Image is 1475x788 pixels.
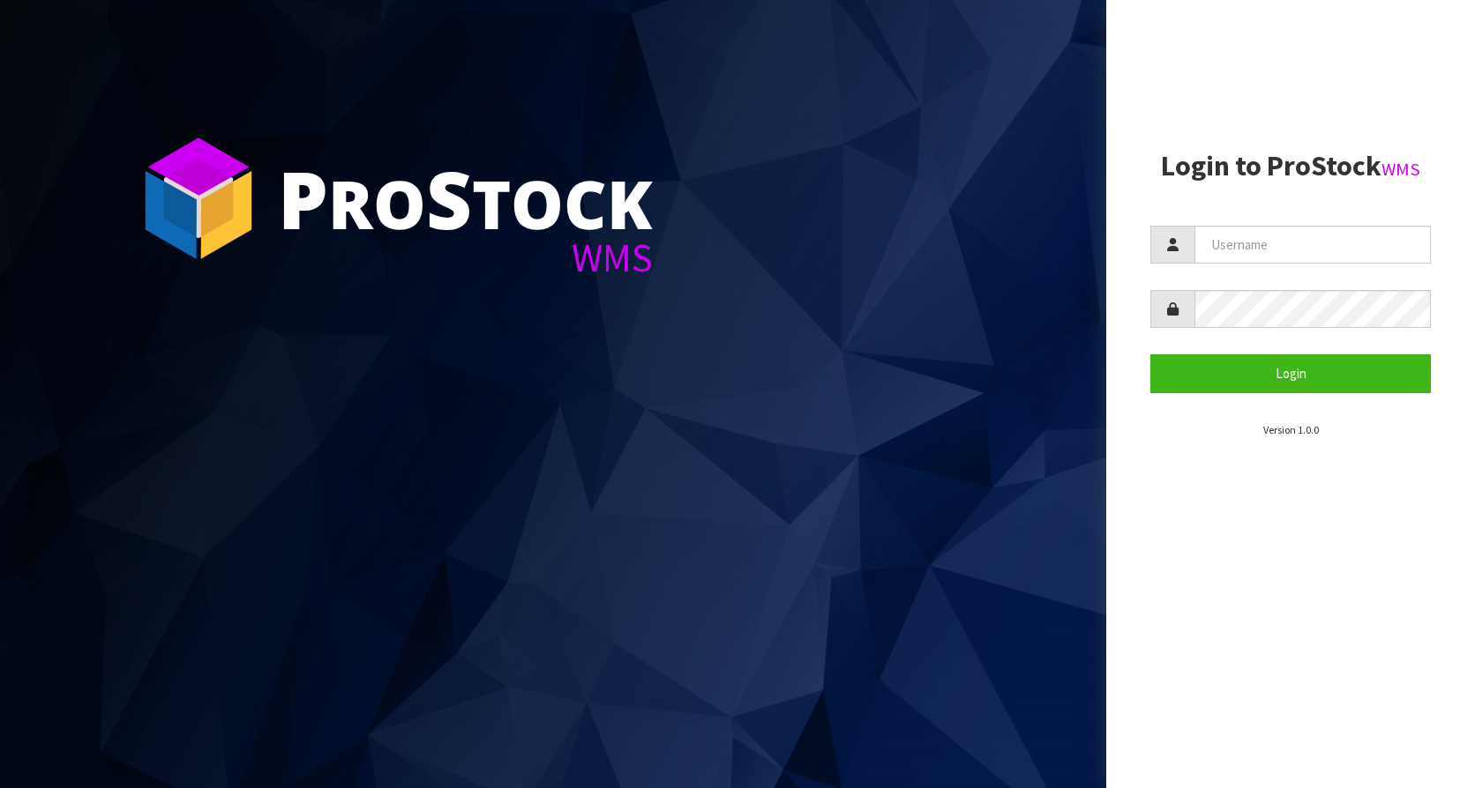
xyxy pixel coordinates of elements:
span: P [278,145,328,252]
input: Username [1194,226,1431,264]
small: WMS [1381,158,1420,181]
img: ProStock Cube [132,132,265,264]
small: Version 1.0.0 [1263,423,1319,436]
button: Login [1150,354,1431,392]
div: ro tock [278,159,653,238]
h2: Login to ProStock [1150,151,1431,182]
div: WMS [278,238,653,278]
span: S [426,145,472,252]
